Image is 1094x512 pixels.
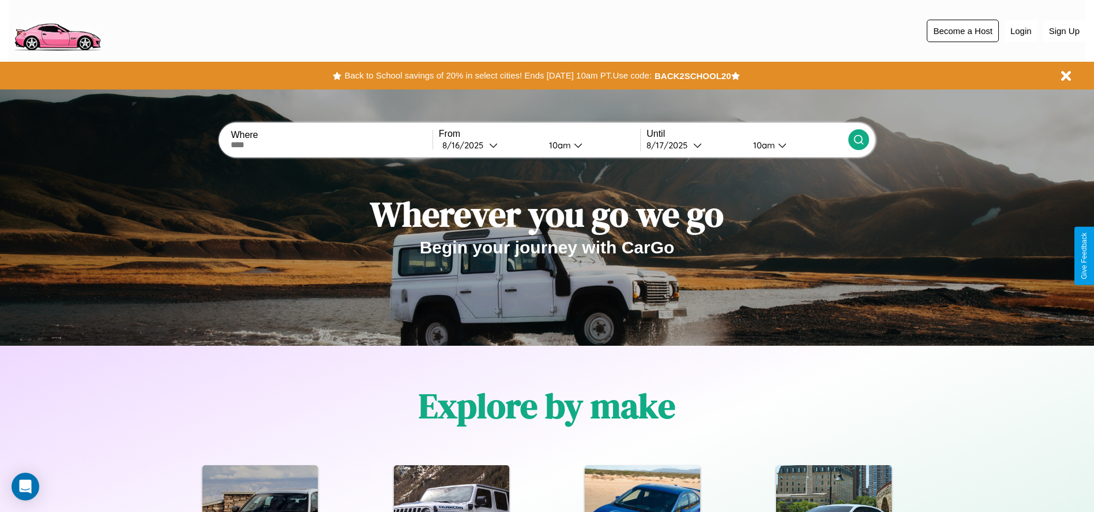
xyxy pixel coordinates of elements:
[1080,233,1088,279] div: Give Feedback
[646,129,848,139] label: Until
[655,71,731,81] b: BACK2SCHOOL20
[231,130,432,140] label: Where
[439,129,640,139] label: From
[439,139,540,151] button: 8/16/2025
[442,140,489,151] div: 8 / 16 / 2025
[744,139,848,151] button: 10am
[927,20,999,42] button: Become a Host
[419,382,675,429] h1: Explore by make
[9,6,106,54] img: logo
[12,473,39,500] div: Open Intercom Messenger
[543,140,574,151] div: 10am
[747,140,778,151] div: 10am
[646,140,693,151] div: 8 / 17 / 2025
[341,68,654,84] button: Back to School savings of 20% in select cities! Ends [DATE] 10am PT.Use code:
[1043,20,1085,42] button: Sign Up
[540,139,641,151] button: 10am
[1005,20,1037,42] button: Login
